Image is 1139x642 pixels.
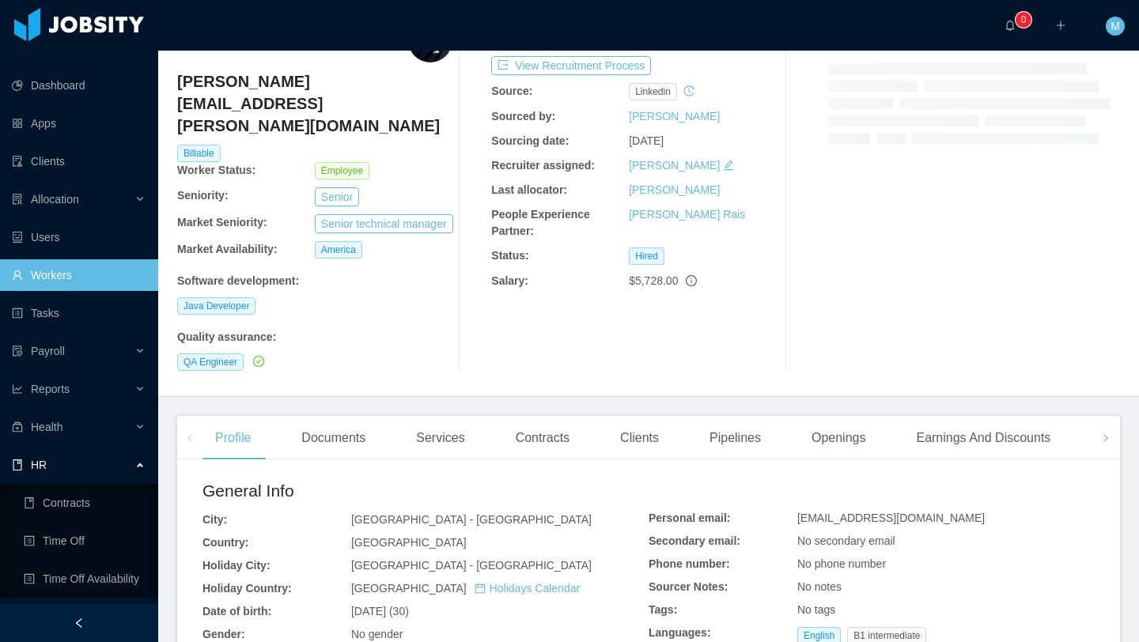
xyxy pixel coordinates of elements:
b: Country: [202,536,248,549]
span: linkedin [629,83,677,100]
b: Last allocator: [491,183,567,196]
span: $5,728.00 [629,274,678,287]
span: Payroll [31,345,65,357]
b: Sourcer Notes: [649,580,728,593]
div: Openings [799,416,879,460]
b: Recruiter assigned: [491,159,595,172]
span: QA Engineer [177,353,244,371]
span: M [1111,17,1120,36]
h4: [PERSON_NAME][EMAIL_ADDRESS][PERSON_NAME][DOMAIN_NAME] [177,70,452,137]
b: Software development : [177,274,299,287]
i: icon: solution [12,194,23,205]
b: Secondary email: [649,534,740,547]
span: Employee [315,162,369,179]
div: Documents [289,416,378,460]
span: [GEOGRAPHIC_DATA] [351,536,467,549]
i: icon: check-circle [253,356,264,367]
span: [GEOGRAPHIC_DATA] [351,582,580,595]
div: Clients [607,416,672,460]
i: icon: right [1102,434,1110,442]
span: HR [31,459,47,471]
a: icon: calendarHolidays Calendar [475,582,580,595]
span: No notes [797,580,842,593]
a: icon: profileTime Off [24,525,146,557]
b: Holiday City: [202,559,271,572]
b: Tags: [649,603,677,616]
i: icon: calendar [475,583,486,594]
a: icon: bookContracts [24,487,146,519]
span: Health [31,421,62,433]
a: icon: userWorkers [12,259,146,291]
i: icon: left [74,617,85,629]
a: icon: appstoreApps [12,108,146,139]
div: No tags [797,602,1095,618]
i: icon: line-chart [12,383,23,395]
span: America [315,241,362,259]
span: [EMAIL_ADDRESS][DOMAIN_NAME] [797,512,985,524]
span: Allocation [31,193,79,206]
b: Source: [491,85,532,97]
b: People Experience Partner: [491,208,590,237]
a: icon: pie-chartDashboard [12,70,146,101]
span: info-circle [686,275,697,286]
b: Personal email: [649,512,731,524]
b: Gender: [202,628,245,640]
button: icon: exportView Recruitment Process [491,56,651,75]
b: Seniority: [177,189,229,202]
b: Quality assurance : [177,330,276,343]
b: Phone number: [649,557,730,570]
a: icon: profileTasks [12,297,146,329]
span: Billable [177,145,221,162]
span: Reports [31,383,70,395]
i: icon: medicine-box [12,421,23,432]
span: Java Developer [177,297,255,315]
i: icon: file-protect [12,346,23,357]
b: Worker Status: [177,164,255,176]
a: icon: profileTime Off Availability [24,563,146,595]
div: Pipelines [697,416,774,460]
b: Market Seniority: [177,216,267,228]
i: icon: history [683,85,694,96]
a: icon: exportView Recruitment Process [491,59,651,72]
a: icon: robotUsers [12,221,146,253]
span: [DATE] (30) [351,605,409,617]
i: icon: edit [723,160,734,171]
span: [GEOGRAPHIC_DATA] - [GEOGRAPHIC_DATA] [351,513,592,526]
div: Contracts [503,416,582,460]
a: [PERSON_NAME] [629,183,720,196]
a: [PERSON_NAME] [629,110,720,123]
button: Senior technical manager [315,214,453,233]
button: Senior [315,187,359,206]
b: Status: [491,249,528,262]
a: [PERSON_NAME] [629,159,720,172]
h2: General Info [202,478,649,504]
span: No phone number [797,557,886,570]
b: Market Availability: [177,243,278,255]
a: icon: auditClients [12,145,146,177]
b: Sourcing date: [491,134,569,147]
span: Hired [629,247,664,265]
span: [GEOGRAPHIC_DATA] - [GEOGRAPHIC_DATA] [351,559,592,572]
span: [DATE] [629,134,664,147]
a: icon: check-circle [250,355,264,368]
i: icon: left [186,434,194,442]
b: Date of birth: [202,605,271,617]
span: No gender [351,628,403,640]
b: City: [202,513,227,526]
span: No secondary email [797,534,895,547]
i: icon: book [12,459,23,470]
b: Sourced by: [491,110,555,123]
b: Salary: [491,274,528,287]
div: Services [403,416,477,460]
b: Languages: [649,626,711,639]
div: Earnings And Discounts [903,416,1063,460]
div: Profile [202,416,263,460]
a: [PERSON_NAME] Rais [629,208,745,221]
b: Holiday Country: [202,582,292,595]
